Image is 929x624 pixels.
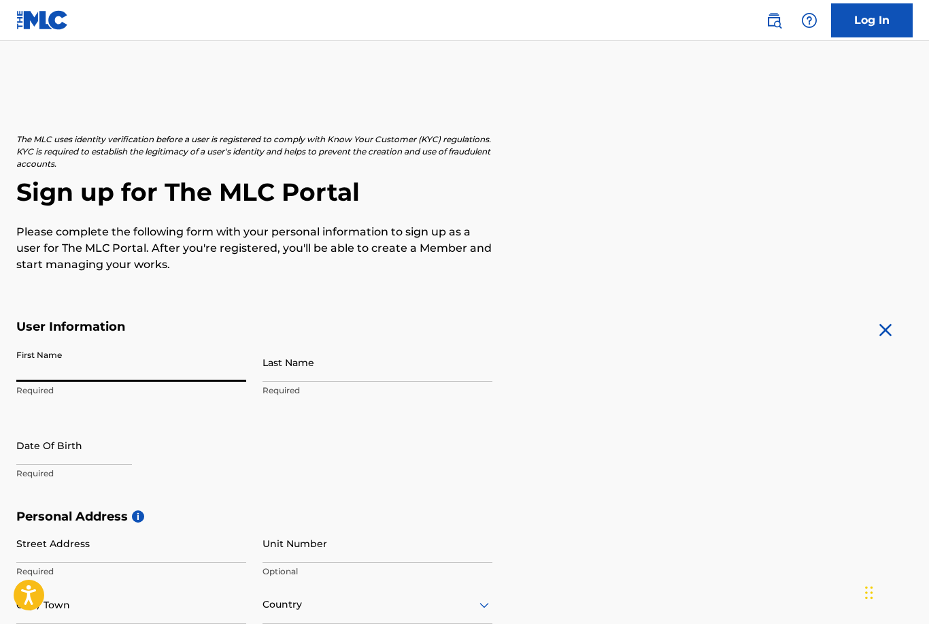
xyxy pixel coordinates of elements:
h5: User Information [16,319,492,335]
p: Required [16,467,246,480]
img: search [766,12,782,29]
p: Please complete the following form with your personal information to sign up as a user for The ML... [16,224,492,273]
p: Required [263,384,492,397]
h5: Personal Address [16,509,913,525]
h2: Sign up for The MLC Portal [16,177,913,208]
p: Required [16,384,246,397]
div: Drag [865,572,873,613]
img: MLC Logo [16,10,69,30]
a: Public Search [760,7,788,34]
img: help [801,12,817,29]
p: Required [16,565,246,578]
iframe: Chat Widget [861,559,929,624]
p: Optional [263,565,492,578]
img: close [875,319,896,341]
div: Help [796,7,823,34]
a: Log In [831,3,913,37]
p: The MLC uses identity verification before a user is registered to comply with Know Your Customer ... [16,133,492,170]
span: i [132,510,144,523]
